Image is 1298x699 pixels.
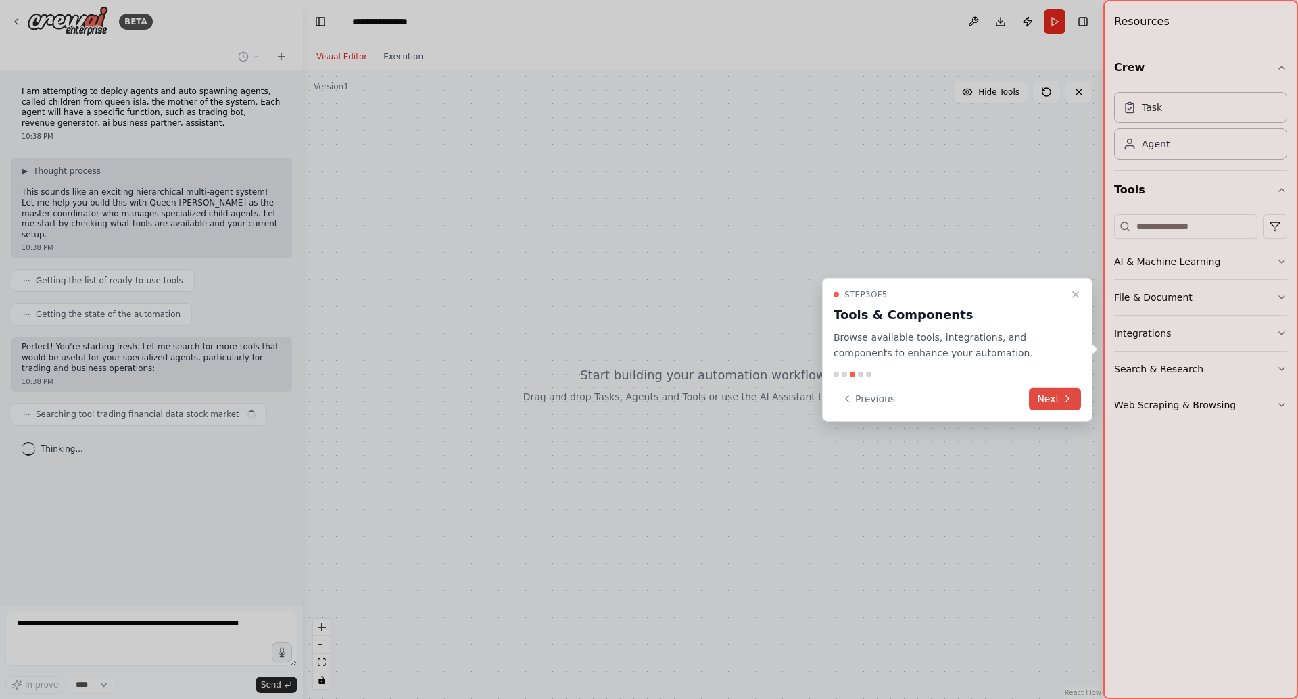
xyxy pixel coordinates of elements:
[1067,287,1084,303] button: Close walkthrough
[311,12,330,31] button: Hide left sidebar
[834,330,1065,361] p: Browse available tools, integrations, and components to enhance your automation.
[834,387,903,410] button: Previous
[1029,387,1081,410] button: Next
[834,306,1065,324] h3: Tools & Components
[844,289,888,300] span: Step 3 of 5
